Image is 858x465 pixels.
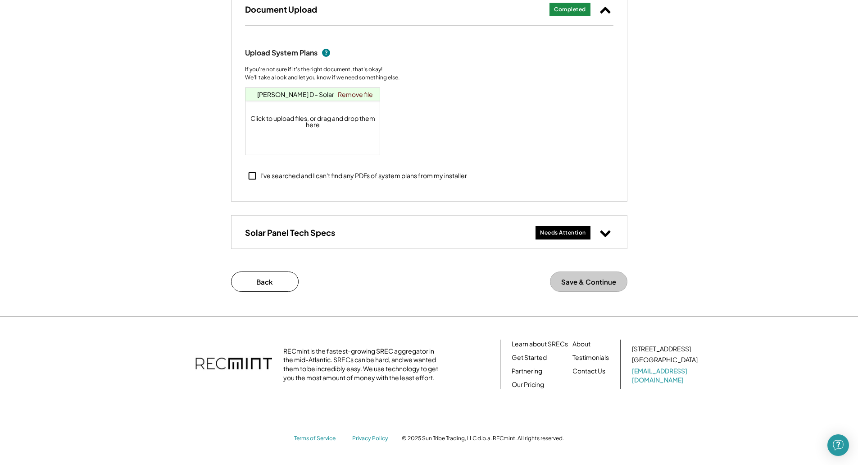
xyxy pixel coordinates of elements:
div: © 2025 Sun Tribe Trading, LLC d.b.a. RECmint. All rights reserved. [402,435,564,442]
div: If you're not sure if it's the right document, that's okay! We'll take a look and let you know if... [245,65,399,82]
div: Click to upload files, or drag and drop them here [245,88,381,155]
a: Contact Us [572,367,605,376]
a: Terms of Service [294,435,344,442]
h3: Solar Panel Tech Specs [245,227,335,238]
a: Our Pricing [512,380,544,389]
button: Save & Continue [550,272,627,292]
div: [STREET_ADDRESS] [632,345,691,354]
div: Needs Attention [540,229,586,237]
div: I've searched and I can't find any PDFs of system plans from my installer [260,171,467,180]
button: Back [231,272,299,292]
a: Remove file [335,88,376,101]
div: [GEOGRAPHIC_DATA] [632,355,698,364]
img: recmint-logotype%403x.png [195,349,272,380]
a: Privacy Policy [352,435,393,442]
a: Learn about SRECs [512,340,568,349]
a: [PERSON_NAME] D - Solar Design.pdf [257,90,368,98]
a: About [572,340,590,349]
div: Open Intercom Messenger [827,434,849,456]
h3: Document Upload [245,4,317,14]
div: Completed [554,6,586,14]
a: Partnering [512,367,542,376]
div: RECmint is the fastest-growing SREC aggregator in the mid-Atlantic. SRECs can be hard, and we wan... [283,347,443,382]
a: Get Started [512,353,547,362]
a: Testimonials [572,353,609,362]
a: [EMAIL_ADDRESS][DOMAIN_NAME] [632,367,699,384]
div: Upload System Plans [245,48,318,58]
